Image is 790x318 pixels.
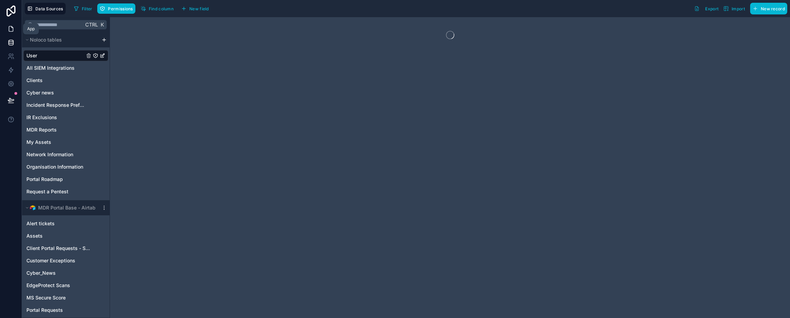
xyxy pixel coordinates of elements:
[732,6,745,11] span: Import
[108,6,133,11] span: Permissions
[97,3,138,14] a: Permissions
[721,3,747,14] button: Import
[747,3,787,14] a: New record
[35,6,63,11] span: Data Sources
[138,3,176,14] button: Find column
[179,3,211,14] button: New field
[25,3,66,14] button: Data Sources
[750,3,787,14] button: New record
[97,3,135,14] button: Permissions
[71,3,95,14] button: Filter
[149,6,174,11] span: Find column
[705,6,719,11] span: Export
[761,6,785,11] span: New record
[27,26,35,32] div: App
[82,6,92,11] span: Filter
[692,3,721,14] button: Export
[100,22,104,27] span: K
[85,20,99,29] span: Ctrl
[189,6,209,11] span: New field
